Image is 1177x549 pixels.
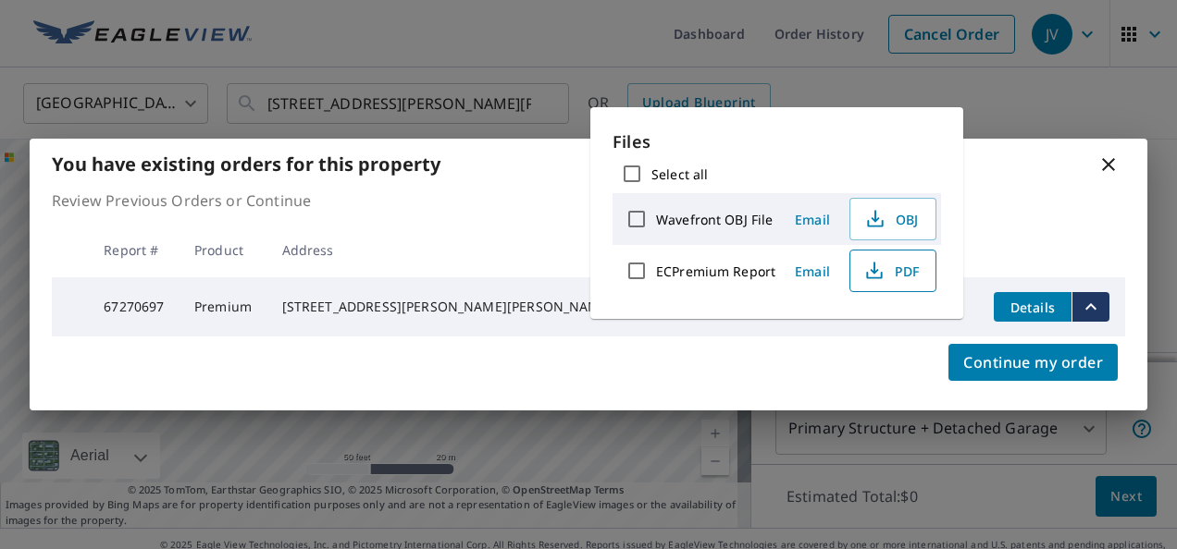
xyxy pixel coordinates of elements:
[180,223,267,277] th: Product
[849,250,936,292] button: PDF
[89,223,180,277] th: Report #
[282,298,615,316] div: [STREET_ADDRESS][PERSON_NAME][PERSON_NAME]
[861,208,921,230] span: OBJ
[948,344,1118,381] button: Continue my order
[267,223,630,277] th: Address
[849,198,936,240] button: OBJ
[783,205,842,234] button: Email
[1005,299,1060,316] span: Details
[656,262,775,280] label: ECPremium Report
[783,257,842,286] button: Email
[52,189,1125,212] p: Review Previous Orders or Continue
[613,129,941,154] p: Files
[994,292,1072,322] button: detailsBtn-67270697
[180,277,267,336] td: Premium
[861,260,921,282] span: PDF
[1072,292,1109,322] button: filesDropdownBtn-67270697
[651,165,708,183] label: Select all
[790,262,835,280] span: Email
[963,349,1103,375] span: Continue my order
[89,277,180,336] td: 67270697
[52,152,440,177] b: You have existing orders for this property
[790,211,835,228] span: Email
[656,211,773,228] label: Wavefront OBJ File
